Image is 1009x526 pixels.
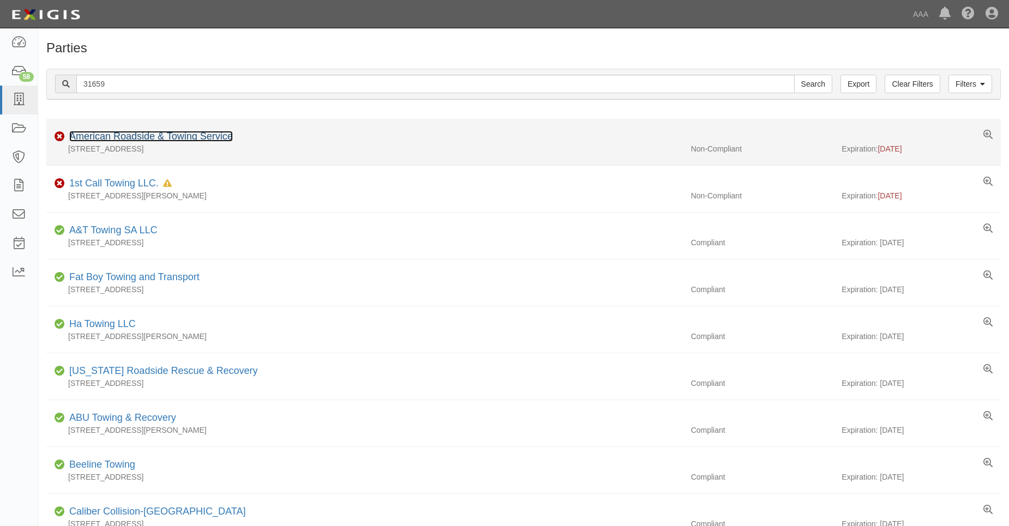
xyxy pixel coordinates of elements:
[65,177,172,191] div: 1st Call Towing LLC.
[842,378,1001,389] div: Expiration: [DATE]
[683,284,842,295] div: Compliant
[683,378,842,389] div: Compliant
[46,284,683,295] div: [STREET_ADDRESS]
[840,75,876,93] a: Export
[878,144,902,153] span: [DATE]
[8,5,83,25] img: logo-5460c22ac91f19d4615b14bd174203de0afe785f0fc80cf4dbbc73dc1793850b.png
[983,177,993,188] a: View results summary
[983,364,993,375] a: View results summary
[69,506,245,517] a: Caliber Collision-[GEOGRAPHIC_DATA]
[55,133,65,141] i: Non-Compliant
[983,223,993,234] a: View results summary
[683,190,842,201] div: Non-Compliant
[65,411,176,425] div: ABU Towing & Recovery
[69,459,135,470] a: Beeline Towing
[842,331,1001,342] div: Expiration: [DATE]
[983,130,993,141] a: View results summary
[69,318,136,329] a: Ha Towing LLC
[842,471,1001,482] div: Expiration: [DATE]
[683,425,842,436] div: Compliant
[842,284,1001,295] div: Expiration: [DATE]
[908,3,934,25] a: AAA
[65,223,157,238] div: A&T Towing SA LLC
[794,75,832,93] input: Search
[46,237,683,248] div: [STREET_ADDRESS]
[983,505,993,516] a: View results summary
[65,270,200,285] div: Fat Boy Towing and Transport
[65,458,135,472] div: Beeline Towing
[842,425,1001,436] div: Expiration: [DATE]
[55,414,65,422] i: Compliant
[55,508,65,516] i: Compliant
[69,412,176,423] a: ABU Towing & Recovery
[842,143,1001,154] div: Expiration:
[46,378,683,389] div: [STREET_ADDRESS]
[65,317,136,331] div: Ha Towing LLC
[69,131,233,142] a: American Roadside & Towing Service
[983,270,993,281] a: View results summary
[683,331,842,342] div: Compliant
[65,505,245,519] div: Caliber Collision-Bedford Heights
[55,180,65,188] i: Non-Compliant
[885,75,940,93] a: Clear Filters
[65,364,257,378] div: Missouri Roadside Rescue & Recovery
[65,130,233,144] div: American Roadside & Towing Service
[163,180,172,188] i: In Default since 09/02/2025
[55,461,65,469] i: Compliant
[46,425,683,436] div: [STREET_ADDRESS][PERSON_NAME]
[46,41,1001,55] h1: Parties
[683,237,842,248] div: Compliant
[69,178,159,189] a: 1st Call Towing LLC.
[842,190,1001,201] div: Expiration:
[69,365,257,376] a: [US_STATE] Roadside Rescue & Recovery
[948,75,992,93] a: Filters
[46,331,683,342] div: [STREET_ADDRESS][PERSON_NAME]
[46,143,683,154] div: [STREET_ADDRESS]
[19,72,34,82] div: 58
[983,317,993,328] a: View results summary
[842,237,1001,248] div: Expiration: [DATE]
[46,190,683,201] div: [STREET_ADDRESS][PERSON_NAME]
[69,225,157,235] a: A&T Towing SA LLC
[683,471,842,482] div: Compliant
[69,271,200,282] a: Fat Boy Towing and Transport
[55,227,65,234] i: Compliant
[55,274,65,281] i: Compliant
[983,458,993,469] a: View results summary
[983,411,993,422] a: View results summary
[55,367,65,375] i: Compliant
[55,321,65,328] i: Compliant
[76,75,795,93] input: Search
[878,191,902,200] span: [DATE]
[962,8,975,21] i: Help Center - Complianz
[683,143,842,154] div: Non-Compliant
[46,471,683,482] div: [STREET_ADDRESS]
